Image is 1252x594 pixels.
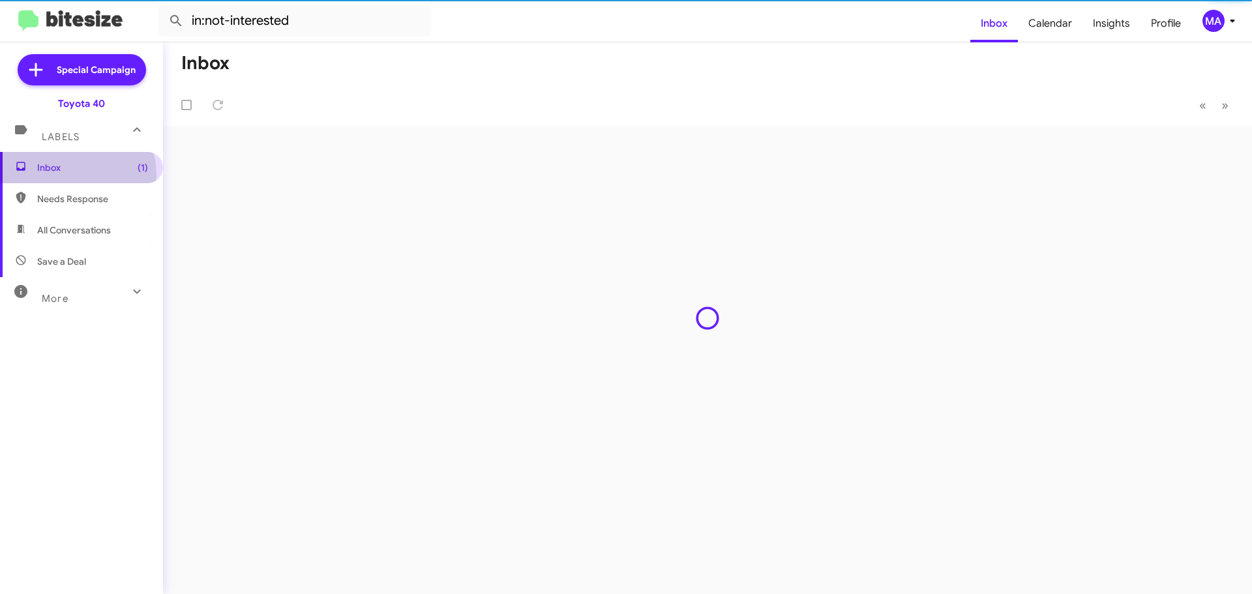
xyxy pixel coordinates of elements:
button: Previous [1191,92,1214,119]
span: « [1199,97,1206,113]
div: MA [1202,10,1225,32]
h1: Inbox [181,53,230,74]
button: MA [1191,10,1238,32]
span: More [42,293,68,304]
span: Save a Deal [37,255,86,268]
span: Inbox [37,161,148,174]
span: (1) [138,161,148,174]
a: Profile [1140,5,1191,42]
a: Special Campaign [18,54,146,85]
input: Search [158,5,432,37]
nav: Page navigation example [1192,92,1236,119]
button: Next [1214,92,1236,119]
span: Needs Response [37,192,148,205]
a: Inbox [970,5,1018,42]
span: » [1221,97,1229,113]
span: Special Campaign [57,63,136,76]
a: Insights [1082,5,1140,42]
span: Labels [42,131,80,143]
a: Calendar [1018,5,1082,42]
div: Toyota 40 [58,97,105,110]
span: All Conversations [37,224,111,237]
